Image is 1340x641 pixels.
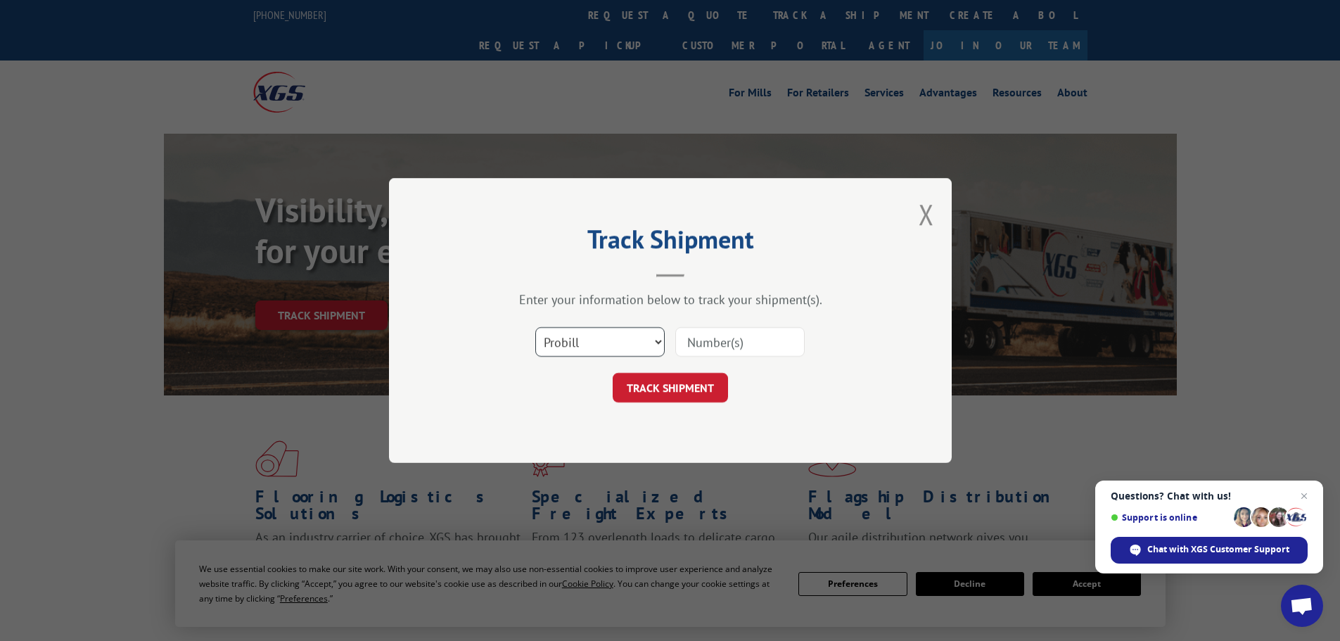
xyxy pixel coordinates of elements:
[1147,543,1289,556] span: Chat with XGS Customer Support
[1296,488,1313,504] span: Close chat
[675,327,805,357] input: Number(s)
[1281,585,1323,627] div: Open chat
[1111,490,1308,502] span: Questions? Chat with us!
[459,291,881,307] div: Enter your information below to track your shipment(s).
[1111,512,1229,523] span: Support is online
[459,229,881,256] h2: Track Shipment
[919,196,934,233] button: Close modal
[1111,537,1308,564] div: Chat with XGS Customer Support
[613,373,728,402] button: TRACK SHIPMENT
